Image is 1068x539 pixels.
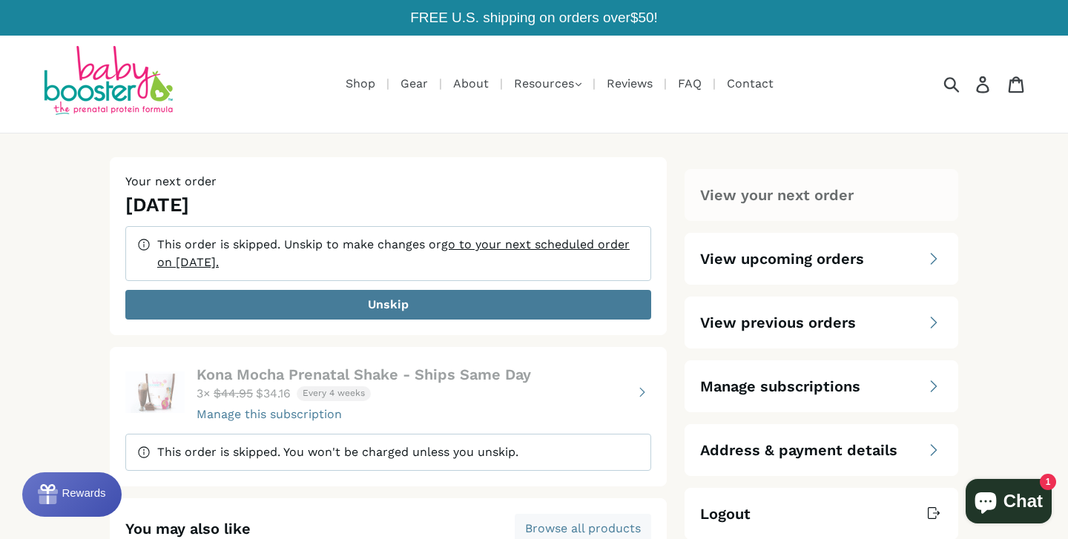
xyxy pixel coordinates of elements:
div: Unskip [368,299,409,311]
span: View upcoming orders [700,248,864,269]
a: Gear [393,74,435,93]
span: View your next order [700,185,854,205]
span: Rewards [39,14,83,27]
a: FAQ [670,74,709,93]
a: View your next order [685,169,958,221]
a: View upcoming orders [685,233,958,285]
span: Address & payment details [700,440,897,460]
h1: Your next order [125,173,651,191]
a: go to your next scheduled order on [DATE]. [157,237,630,269]
span: Manage subscriptions [700,376,860,397]
h2: [DATE] [125,194,651,217]
span: This order is skipped. You won't be charged unless you unskip. [157,445,518,459]
button: Resources [507,73,589,95]
span: You may also like [125,520,251,538]
a: Reviews [599,74,660,93]
span: This order is skipped. Unskip to make changes or [157,237,630,269]
a: Contact [719,74,781,93]
button: Unskip [125,290,651,320]
a: Address & payment details [685,424,958,476]
a: View previous orders [685,297,958,348]
a: About [446,74,496,93]
span: Logout [700,503,751,524]
div: Browse all products [525,523,641,535]
span: 50 [638,10,653,25]
input: Search [949,67,989,100]
a: Manage subscriptions [685,360,958,412]
inbox-online-store-chat: Shopify online store chat [961,479,1056,527]
a: Shop [338,74,383,93]
button: Rewards [22,472,122,517]
img: Baby Booster Prenatal Protein Supplements [41,46,174,118]
span: View previous orders [700,312,856,333]
span: $ [630,10,639,25]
